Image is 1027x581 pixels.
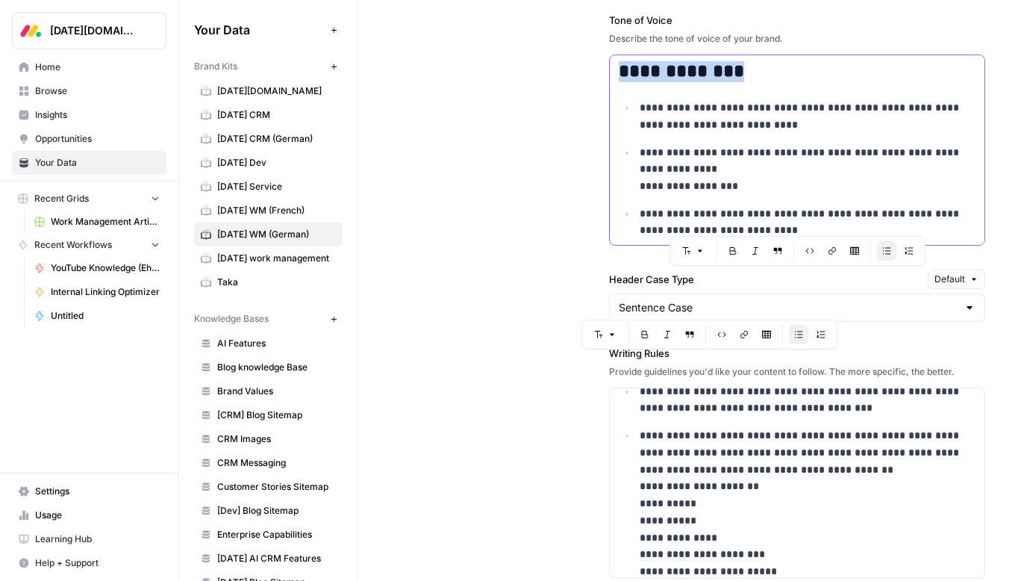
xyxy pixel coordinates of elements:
div: Describe the tone of voice of your brand. [609,32,985,46]
span: Learning Hub [35,532,160,546]
span: [DATE] work management [217,252,336,265]
a: Browse [12,79,166,103]
a: Home [12,55,166,79]
a: [DATE] WM (French) [194,199,343,223]
span: Taka [217,276,336,289]
button: Recent Grids [12,187,166,210]
span: [DATE] WM (French) [217,204,336,217]
a: Enterprise Capabilities [194,523,343,547]
span: Help + Support [35,556,160,570]
a: AI Features [194,332,343,355]
a: [DATE] Dev [194,151,343,175]
a: Brand Values [194,379,343,403]
span: YouTube Knowledge (Ehud) [51,261,160,275]
a: [DATE] CRM (German) [194,127,343,151]
a: [DATE] AI CRM Features [194,547,343,571]
span: Recent Grids [34,192,89,205]
span: Untitled [51,309,160,323]
span: [DATE] CRM (German) [217,132,336,146]
a: CRM Messaging [194,451,343,475]
a: Untitled [28,304,166,328]
span: [Dev] Blog Sitemap [217,504,336,518]
a: YouTube Knowledge (Ehud) [28,256,166,280]
a: [DATE] WM (German) [194,223,343,246]
a: Your Data [12,151,166,175]
span: Enterprise Capabilities [217,528,336,541]
span: Usage [35,509,160,522]
span: Your Data [35,156,160,170]
span: Brand Values [217,385,336,398]
a: CRM Images [194,427,343,451]
a: Insights [12,103,166,127]
span: Blog knowledge Base [217,361,336,374]
span: Settings [35,485,160,498]
img: Monday.com Logo [17,17,44,44]
span: AI Features [217,337,336,350]
a: Internal Linking Optimizer [28,280,166,304]
span: Home [35,60,160,74]
span: Opportunities [35,132,160,146]
span: [DATE] Service [217,180,336,193]
span: [CRM] Blog Sitemap [217,408,336,422]
a: [DATE] Service [194,175,343,199]
span: [DATE][DOMAIN_NAME] [50,23,140,38]
span: Knowledge Bases [194,312,269,326]
span: Internal Linking Optimizer [51,285,160,299]
input: Sentence Case [619,300,958,315]
a: Work Management Article Grid [28,210,166,234]
span: Recent Workflows [34,238,112,252]
a: [CRM] Blog Sitemap [194,403,343,427]
span: Customer Stories Sitemap [217,480,336,494]
span: Browse [35,84,160,98]
span: CRM Images [217,432,336,446]
a: Opportunities [12,127,166,151]
a: Blog knowledge Base [194,355,343,379]
span: Default [934,273,965,286]
div: Provide guidelines you'd like your content to follow. The more specific, the better. [609,365,985,379]
span: CRM Messaging [217,456,336,470]
a: Settings [12,479,166,503]
span: Insights [35,108,160,122]
a: [Dev] Blog Sitemap [194,499,343,523]
button: Recent Workflows [12,234,166,256]
a: [DATE] work management [194,246,343,270]
span: Brand Kits [194,60,237,73]
span: Your Data [194,21,325,39]
a: [DATE][DOMAIN_NAME] [194,79,343,103]
button: Default [928,270,985,289]
button: Help + Support [12,551,166,575]
span: [DATE] CRM [217,108,336,122]
a: Taka [194,270,343,294]
span: [DATE] WM (German) [217,228,336,241]
span: Work Management Article Grid [51,215,160,229]
button: Workspace: Monday.com [12,12,166,49]
label: Tone of Voice [609,13,985,28]
span: [DATE] Dev [217,156,336,170]
a: Usage [12,503,166,527]
a: [DATE] CRM [194,103,343,127]
a: Customer Stories Sitemap [194,475,343,499]
span: [DATE] AI CRM Features [217,552,336,565]
a: Learning Hub [12,527,166,551]
span: [DATE][DOMAIN_NAME] [217,84,336,98]
label: Header Case Type [609,272,922,287]
label: Writing Rules [609,346,985,361]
